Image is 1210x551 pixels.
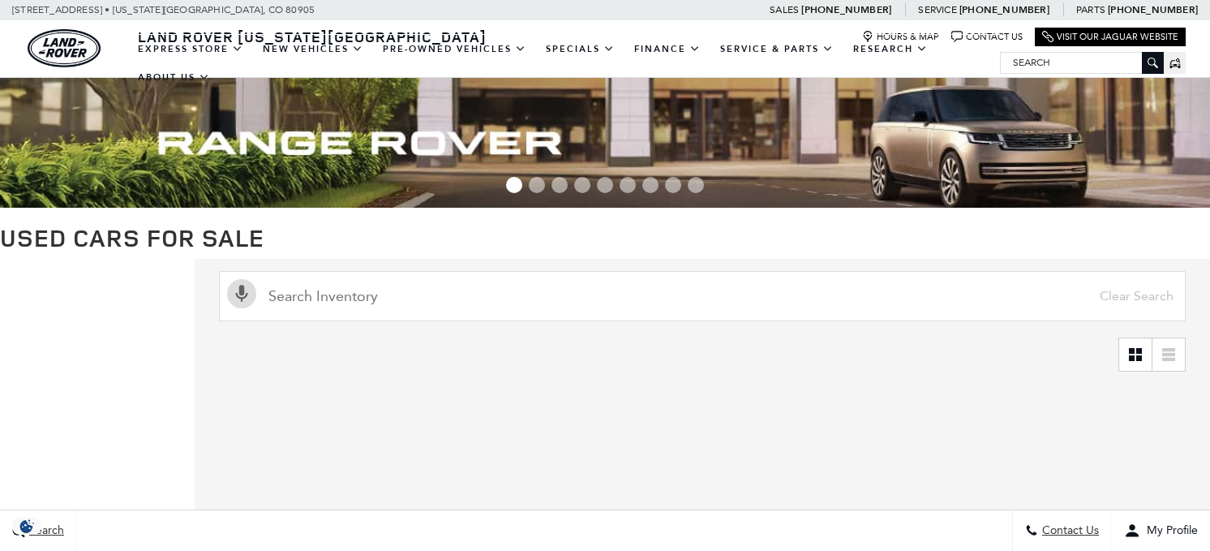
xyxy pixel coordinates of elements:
img: Opt-Out Icon [8,518,45,535]
input: Search Inventory [219,271,1186,321]
a: Research [843,35,938,63]
span: Go to slide 3 [551,177,568,193]
a: EXPRESS STORE [128,35,253,63]
span: Go to slide 9 [688,177,704,193]
span: Parts [1076,4,1105,15]
a: Finance [624,35,710,63]
a: [PHONE_NUMBER] [1108,3,1198,16]
span: Service [918,4,956,15]
a: [STREET_ADDRESS] • [US_STATE][GEOGRAPHIC_DATA], CO 80905 [12,4,315,15]
span: Sales [770,4,799,15]
a: land-rover [28,29,101,67]
span: Go to slide 1 [506,177,522,193]
a: About Us [128,63,220,92]
a: Land Rover [US_STATE][GEOGRAPHIC_DATA] [128,27,496,46]
svg: Click to toggle on voice search [227,279,256,308]
span: Go to slide 5 [597,177,613,193]
span: Go to slide 8 [665,177,681,193]
a: Hours & Map [862,31,939,43]
nav: Main Navigation [128,35,1000,92]
a: Pre-Owned Vehicles [373,35,536,63]
button: Open user profile menu [1112,510,1210,551]
span: Contact Us [1038,524,1099,538]
a: Contact Us [951,31,1023,43]
span: My Profile [1140,524,1198,538]
a: [PHONE_NUMBER] [801,3,891,16]
a: Visit Our Jaguar Website [1042,31,1178,43]
span: Go to slide 6 [620,177,636,193]
span: Go to slide 7 [642,177,659,193]
a: Specials [536,35,624,63]
input: Search [1001,53,1163,72]
a: New Vehicles [253,35,373,63]
span: Land Rover [US_STATE][GEOGRAPHIC_DATA] [138,27,487,46]
a: Service & Parts [710,35,843,63]
img: Land Rover [28,29,101,67]
a: [PHONE_NUMBER] [959,3,1049,16]
section: Click to Open Cookie Consent Modal [8,518,45,535]
span: Go to slide 4 [574,177,590,193]
span: Go to slide 2 [529,177,545,193]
